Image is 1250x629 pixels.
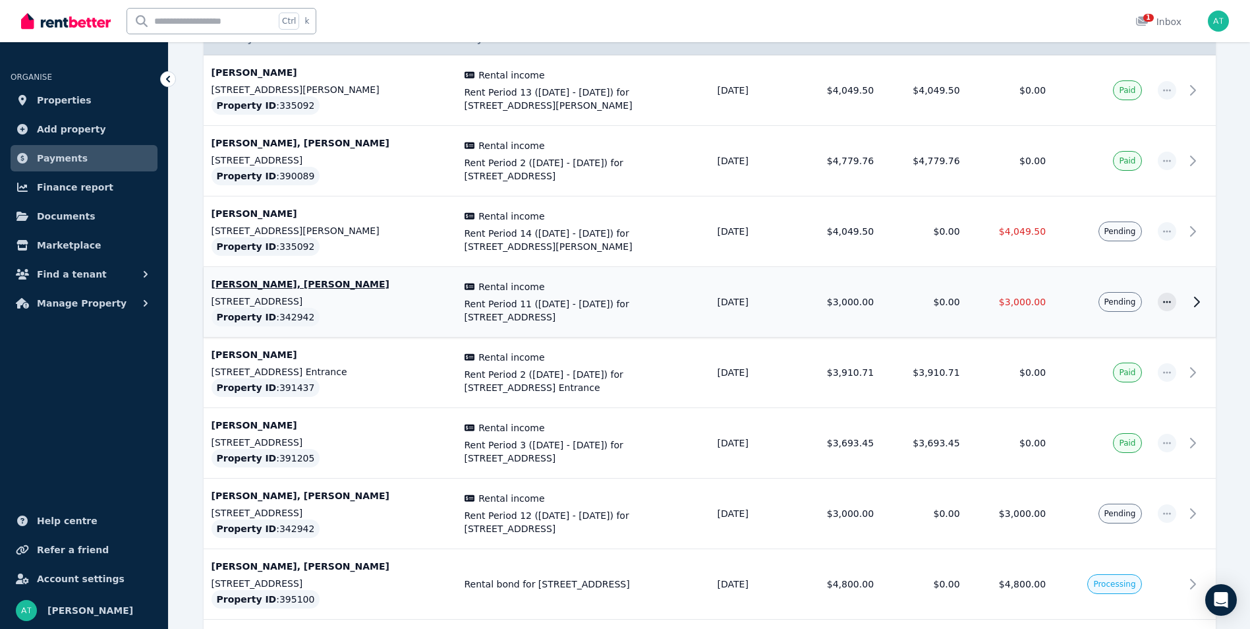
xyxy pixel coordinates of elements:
p: [STREET_ADDRESS][PERSON_NAME] [212,224,449,237]
span: Documents [37,208,96,224]
div: Inbox [1135,15,1181,28]
a: Refer a friend [11,537,157,563]
span: Pending [1104,226,1136,237]
div: : 342942 [212,308,320,326]
span: Property ID [217,452,277,465]
span: Rent Period 2 ([DATE] - [DATE]) for [STREET_ADDRESS] Entrance [465,368,702,394]
p: [PERSON_NAME], [PERSON_NAME] [212,560,449,573]
span: Property ID [217,381,277,394]
div: : 391205 [212,449,320,467]
span: Add property [37,121,106,137]
td: $0.00 [882,196,968,267]
p: [STREET_ADDRESS] [212,577,449,590]
span: Rental income [478,351,544,364]
span: Properties [37,92,92,108]
div: : 395100 [212,590,320,609]
a: Marketplace [11,232,157,258]
td: $0.00 [882,549,968,620]
p: [STREET_ADDRESS] [212,295,449,308]
td: $3,693.45 [796,408,882,479]
span: Pending [1104,297,1136,307]
td: [DATE] [710,55,796,126]
span: Rental income [478,139,544,152]
td: $3,910.71 [796,338,882,408]
img: RentBetter [21,11,111,31]
div: : 335092 [212,237,320,256]
span: [PERSON_NAME] [47,603,133,618]
span: Property ID [217,311,277,324]
span: $3,000.00 [999,297,1046,307]
img: Alexander Tran [16,600,37,621]
td: $4,800.00 [796,549,882,620]
span: $0.00 [1019,438,1046,448]
p: [PERSON_NAME] [212,419,449,432]
p: [PERSON_NAME], [PERSON_NAME] [212,278,449,291]
span: Find a tenant [37,266,107,282]
td: $0.00 [882,267,968,338]
a: Finance report [11,174,157,200]
span: Help centre [37,513,98,529]
span: Manage Property [37,295,127,311]
span: Paid [1119,367,1135,378]
span: ORGANISE [11,73,52,82]
span: Ctrl [279,13,299,30]
span: Property ID [217,240,277,253]
td: $3,000.00 [796,267,882,338]
span: $0.00 [1019,156,1046,166]
p: [STREET_ADDRESS][PERSON_NAME] [212,83,449,96]
img: Alexander Tran [1208,11,1229,32]
p: [STREET_ADDRESS] Entrance [212,365,449,378]
span: Rental income [478,421,544,434]
span: $0.00 [1019,85,1046,96]
span: Paid [1119,156,1135,166]
td: $4,049.50 [796,55,882,126]
td: $3,000.00 [796,479,882,549]
p: [STREET_ADDRESS] [212,436,449,449]
a: Add property [11,116,157,142]
td: $4,779.76 [882,126,968,196]
td: $3,693.45 [882,408,968,479]
p: [PERSON_NAME], [PERSON_NAME] [212,489,449,502]
td: [DATE] [710,338,796,408]
button: Find a tenant [11,261,157,287]
span: Payments [37,150,88,166]
td: [DATE] [710,267,796,338]
span: Paid [1119,85,1135,96]
span: Finance report [37,179,113,195]
div: : 335092 [212,96,320,115]
a: Help centre [11,508,157,534]
div: Open Intercom Messenger [1205,584,1237,616]
div: : 390089 [212,167,320,185]
p: [STREET_ADDRESS] [212,506,449,520]
td: [DATE] [710,549,796,620]
span: Rent Period 11 ([DATE] - [DATE]) for [STREET_ADDRESS] [465,297,702,324]
p: [PERSON_NAME] [212,207,449,220]
span: Rent Period 2 ([DATE] - [DATE]) for [STREET_ADDRESS] [465,156,702,183]
span: Rental income [478,492,544,505]
a: Documents [11,203,157,229]
span: k [304,16,309,26]
span: Rent Period 3 ([DATE] - [DATE]) for [STREET_ADDRESS] [465,438,702,465]
span: Rental bond for [STREET_ADDRESS] [465,578,702,591]
p: [PERSON_NAME], [PERSON_NAME] [212,136,449,150]
span: Rent Period 14 ([DATE] - [DATE]) for [STREET_ADDRESS][PERSON_NAME] [465,227,702,253]
span: Rent Period 13 ([DATE] - [DATE]) for [STREET_ADDRESS][PERSON_NAME] [465,86,702,112]
span: Processing [1093,579,1135,589]
td: $3,910.71 [882,338,968,408]
span: Property ID [217,522,277,535]
span: Rental income [478,69,544,82]
a: Account settings [11,566,157,592]
td: [DATE] [710,126,796,196]
span: Pending [1104,508,1136,519]
span: 1 [1143,14,1154,22]
span: Rental income [478,210,544,223]
span: Property ID [217,99,277,112]
p: [PERSON_NAME] [212,348,449,361]
td: [DATE] [710,408,796,479]
span: $0.00 [1019,367,1046,378]
td: [DATE] [710,479,796,549]
td: $4,049.50 [796,196,882,267]
span: $4,800.00 [999,579,1046,589]
span: $4,049.50 [999,226,1046,237]
span: Paid [1119,438,1135,448]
